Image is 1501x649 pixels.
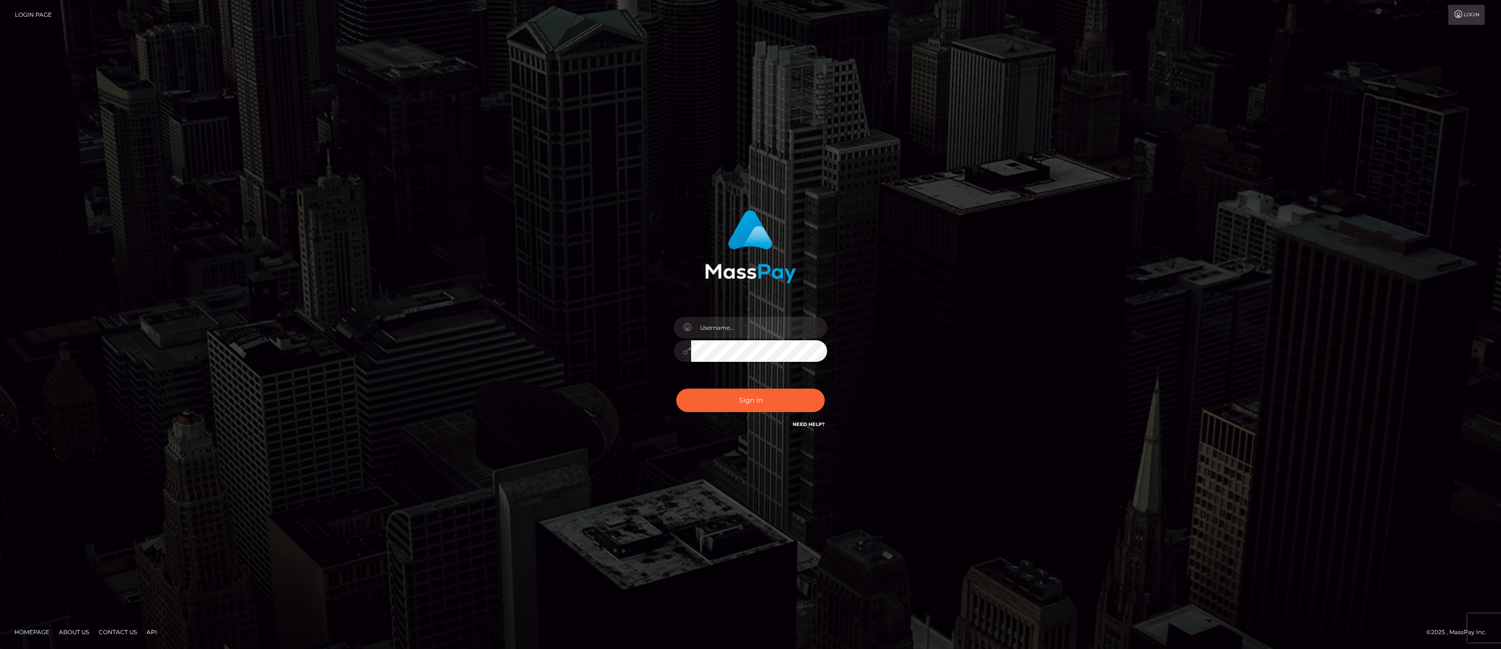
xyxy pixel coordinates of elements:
[1448,5,1485,25] a: Login
[95,625,141,639] a: Contact Us
[1426,627,1494,638] div: © 2025 , MassPay Inc.
[15,5,52,25] a: Login Page
[676,389,825,412] button: Sign in
[55,625,93,639] a: About Us
[691,317,827,338] input: Username...
[11,625,53,639] a: Homepage
[143,625,161,639] a: API
[705,210,796,283] img: MassPay Login
[793,421,825,427] a: Need Help?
